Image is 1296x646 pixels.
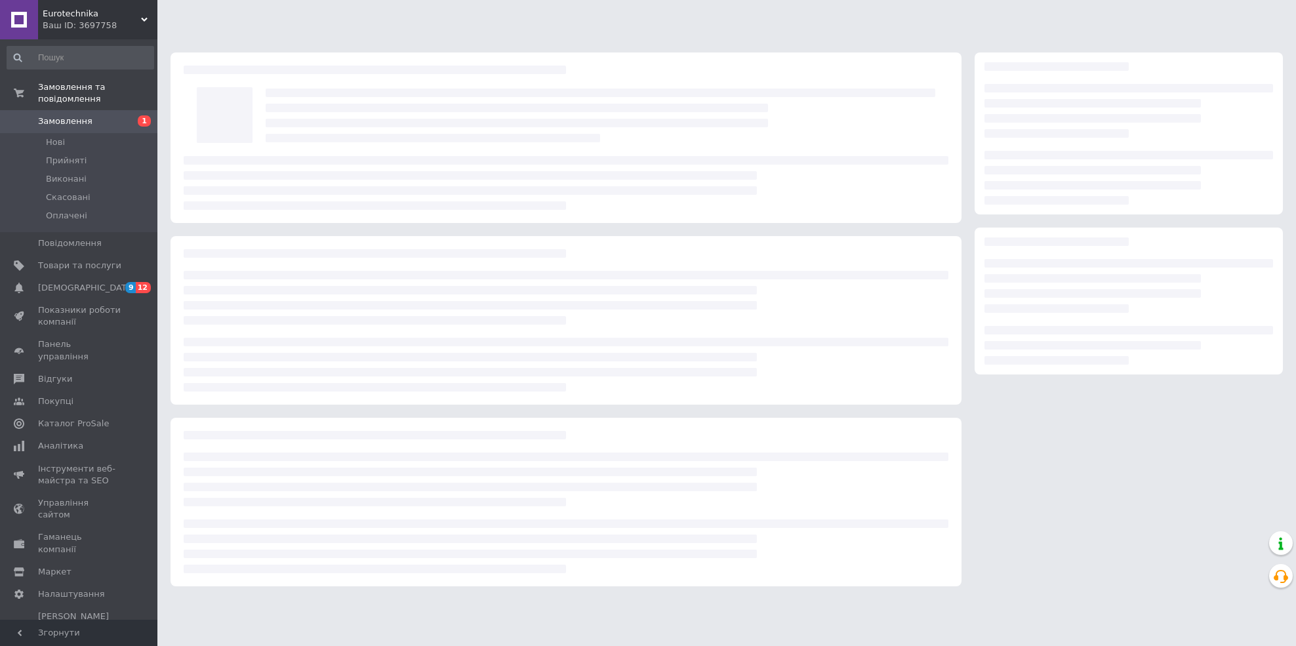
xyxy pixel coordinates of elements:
[38,237,102,249] span: Повідомлення
[38,497,121,521] span: Управління сайтом
[38,588,105,600] span: Налаштування
[136,282,151,293] span: 12
[38,373,72,385] span: Відгуки
[38,282,135,294] span: [DEMOGRAPHIC_DATA]
[38,531,121,555] span: Гаманець компанії
[38,463,121,487] span: Інструменти веб-майстра та SEO
[38,418,109,430] span: Каталог ProSale
[38,81,157,105] span: Замовлення та повідомлення
[46,136,65,148] span: Нові
[38,260,121,272] span: Товари та послуги
[43,20,157,31] div: Ваш ID: 3697758
[43,8,141,20] span: Eurotechnika
[38,395,73,407] span: Покупці
[138,115,151,127] span: 1
[38,115,92,127] span: Замовлення
[38,304,121,328] span: Показники роботи компанії
[46,210,87,222] span: Оплачені
[38,440,83,452] span: Аналітика
[125,282,136,293] span: 9
[46,173,87,185] span: Виконані
[7,46,154,70] input: Пошук
[38,338,121,362] span: Панель управління
[46,192,91,203] span: Скасовані
[46,155,87,167] span: Прийняті
[38,566,71,578] span: Маркет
